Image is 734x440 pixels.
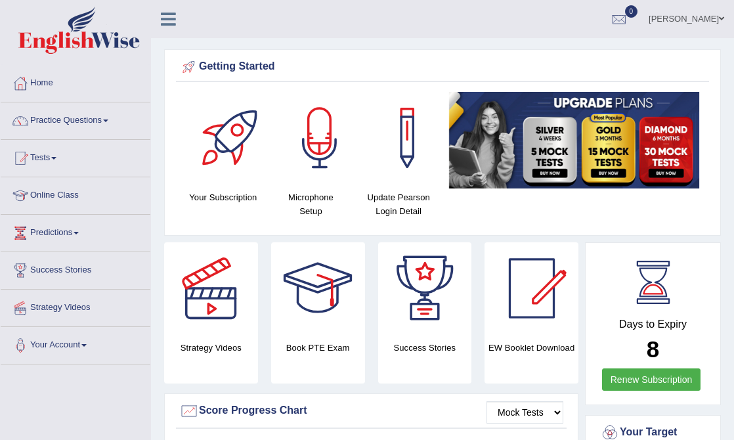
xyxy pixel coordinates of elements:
[1,215,150,248] a: Predictions
[186,190,261,204] h4: Your Subscription
[1,65,150,98] a: Home
[449,92,699,188] img: small5.jpg
[647,336,659,362] b: 8
[361,190,436,218] h4: Update Pearson Login Detail
[485,341,578,355] h4: EW Booklet Download
[179,401,563,421] div: Score Progress Chart
[1,102,150,135] a: Practice Questions
[602,368,701,391] a: Renew Subscription
[1,252,150,285] a: Success Stories
[1,290,150,322] a: Strategy Videos
[1,140,150,173] a: Tests
[378,341,472,355] h4: Success Stories
[1,327,150,360] a: Your Account
[1,177,150,210] a: Online Class
[179,57,706,77] div: Getting Started
[625,5,638,18] span: 0
[274,190,349,218] h4: Microphone Setup
[164,341,258,355] h4: Strategy Videos
[271,341,365,355] h4: Book PTE Exam
[600,319,706,330] h4: Days to Expiry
